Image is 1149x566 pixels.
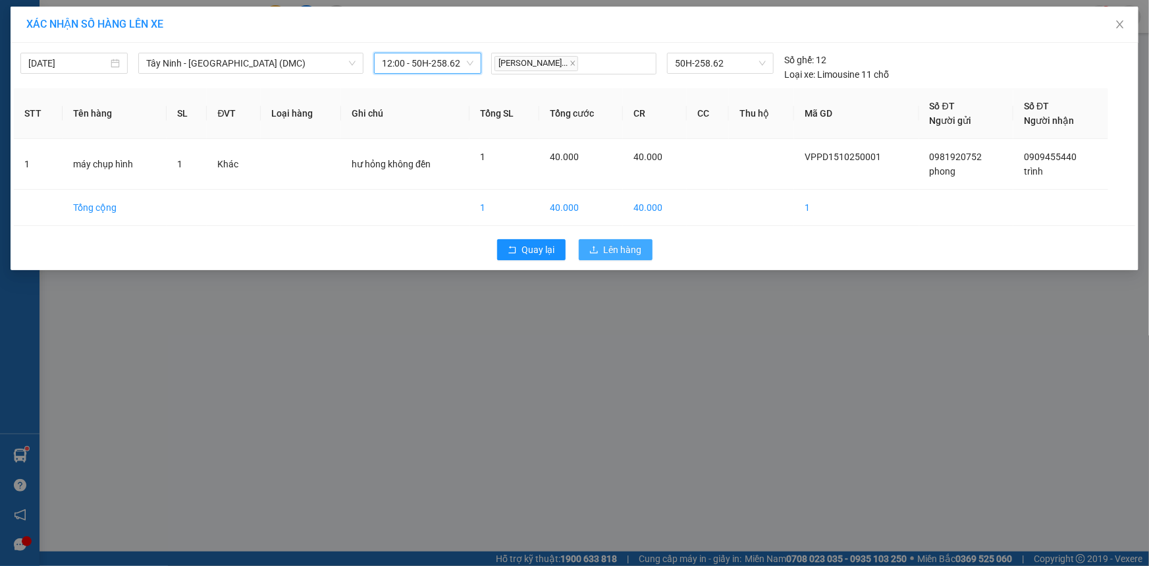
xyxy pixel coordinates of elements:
th: Ghi chú [341,88,469,139]
button: rollbackQuay lại [497,239,566,260]
th: Tên hàng [63,88,167,139]
span: Tây Ninh - Sài Gòn (DMC) [146,53,356,73]
span: 1 [177,159,182,169]
span: 1 [480,152,485,162]
span: [PERSON_NAME]... [494,56,578,71]
th: SL [167,88,207,139]
span: Người nhận [1024,115,1074,126]
th: STT [14,88,63,139]
span: 0981920752 [930,152,982,162]
td: Tổng cộng [63,190,167,226]
span: 0909455440 [1024,152,1077,162]
span: close [570,60,576,67]
span: Quay lại [522,242,555,257]
span: VPPD1510250001 [805,152,881,162]
li: [STREET_ADDRESS][PERSON_NAME]. [GEOGRAPHIC_DATA], Tỉnh [GEOGRAPHIC_DATA] [123,32,550,49]
span: Loại xe: [784,67,815,82]
span: 12:00 - 50H-258.62 [382,53,473,73]
span: trình [1024,166,1043,177]
div: 12 [784,53,826,67]
span: close [1115,19,1125,30]
span: rollback [508,245,517,256]
span: Người gửi [930,115,972,126]
span: Số ghế: [784,53,814,67]
th: Loại hàng [261,88,341,139]
td: 1 [469,190,539,226]
li: Hotline: 1900 8153 [123,49,550,65]
th: Tổng cước [539,88,623,139]
span: 50H-258.62 [675,53,766,73]
td: 1 [14,139,63,190]
span: phong [930,166,956,177]
img: logo.jpg [16,16,82,82]
span: 40.000 [550,152,579,162]
span: XÁC NHẬN SỐ HÀNG LÊN XE [26,18,163,30]
span: down [348,59,356,67]
div: Limousine 11 chỗ [784,67,889,82]
th: Mã GD [794,88,919,139]
span: Lên hàng [604,242,642,257]
td: 1 [794,190,919,226]
td: 40.000 [539,190,623,226]
button: Close [1102,7,1138,43]
td: Khác [207,139,261,190]
td: máy chụp hình [63,139,167,190]
td: 40.000 [623,190,687,226]
span: Số ĐT [1024,101,1049,111]
th: Thu hộ [729,88,794,139]
th: CR [623,88,687,139]
span: upload [589,245,599,256]
th: CC [687,88,729,139]
th: Tổng SL [469,88,539,139]
button: uploadLên hàng [579,239,653,260]
input: 15/10/2025 [28,56,108,71]
span: hư hỏng không đền [352,159,431,169]
th: ĐVT [207,88,261,139]
b: GỬI : PV [GEOGRAPHIC_DATA] [16,96,196,140]
span: 40.000 [633,152,662,162]
span: Số ĐT [930,101,955,111]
